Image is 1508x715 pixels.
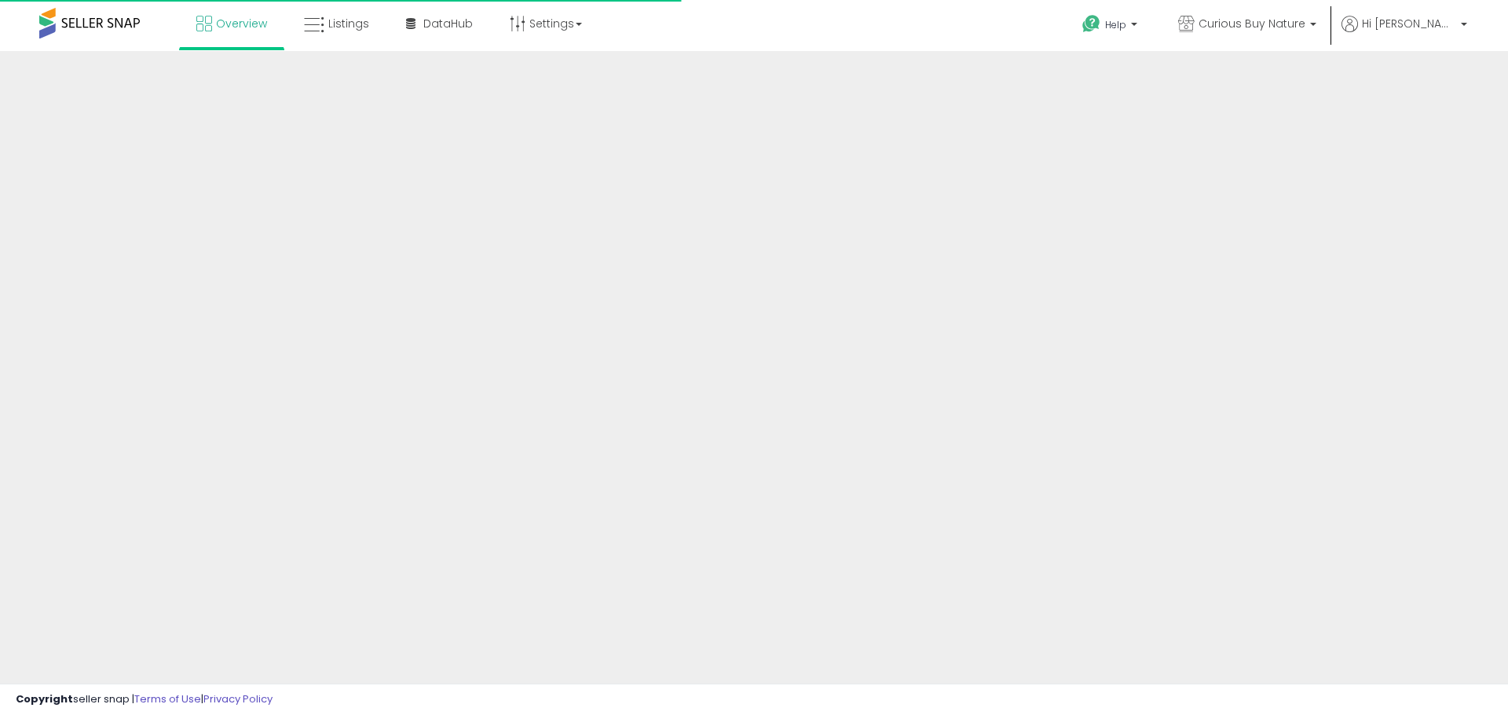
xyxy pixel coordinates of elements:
[1105,18,1126,31] span: Help
[1362,16,1456,31] span: Hi [PERSON_NAME]
[134,691,201,706] a: Terms of Use
[1199,16,1305,31] span: Curious Buy Nature
[203,691,273,706] a: Privacy Policy
[16,691,73,706] strong: Copyright
[1082,14,1101,34] i: Get Help
[328,16,369,31] span: Listings
[1070,2,1153,51] a: Help
[16,692,273,707] div: seller snap | |
[423,16,473,31] span: DataHub
[1341,16,1467,51] a: Hi [PERSON_NAME]
[216,16,267,31] span: Overview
